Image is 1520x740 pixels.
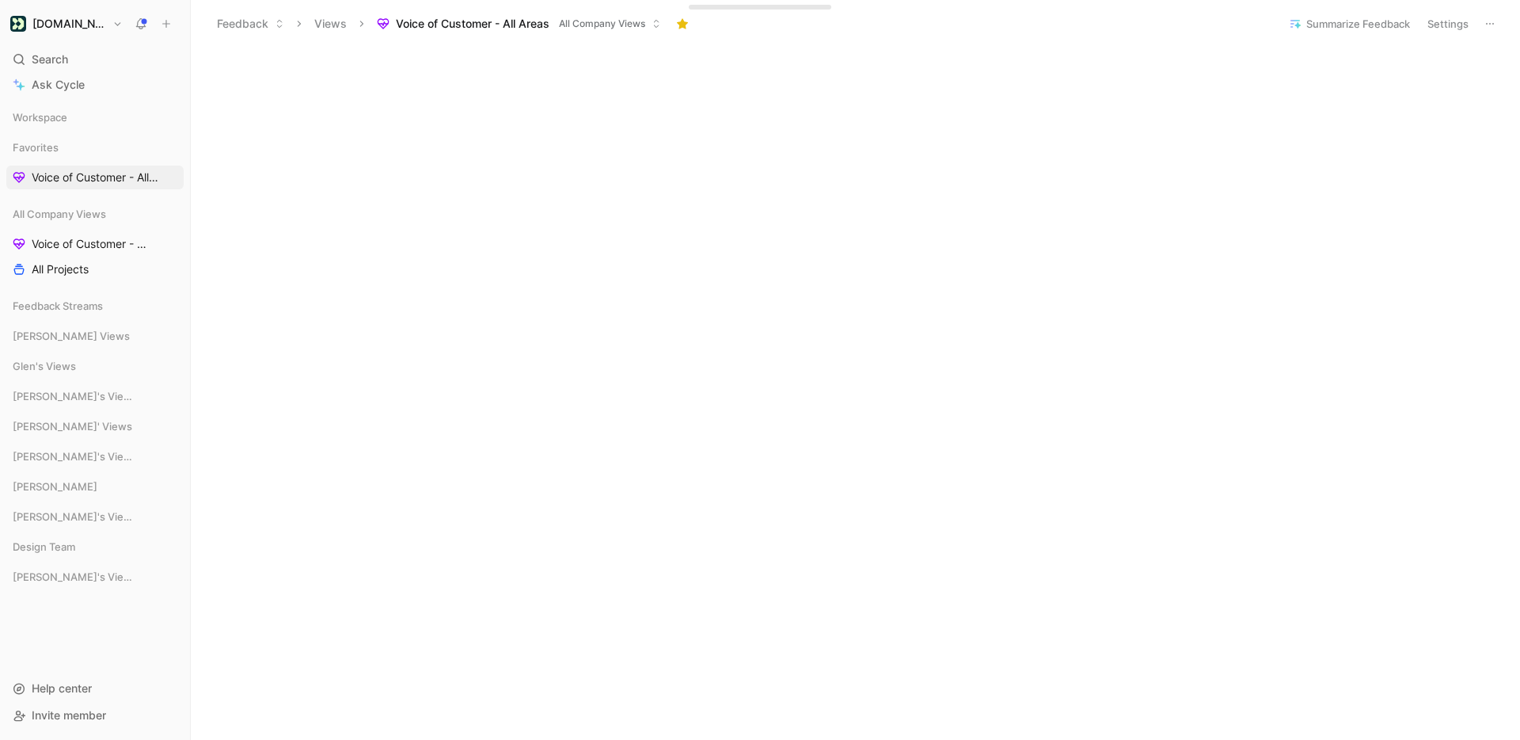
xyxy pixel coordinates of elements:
span: [PERSON_NAME] [13,479,97,494]
button: Voice of Customer - All AreasAll Company Views [370,12,668,36]
span: [PERSON_NAME] Views [13,328,130,344]
div: Search [6,48,184,71]
div: [PERSON_NAME]'s Views [6,444,184,473]
span: [PERSON_NAME]'s Views [13,569,136,585]
div: Invite member [6,704,184,727]
a: All Projects [6,257,184,281]
span: Voice of Customer - All Areas [32,236,150,252]
span: Search [32,50,68,69]
a: Ask Cycle [6,73,184,97]
button: Customer.io[DOMAIN_NAME] [6,13,127,35]
button: Feedback [210,12,291,36]
div: [PERSON_NAME]'s Views [6,565,184,593]
div: Feedback Streams [6,294,184,318]
span: Voice of Customer - All Areas [396,16,549,32]
div: [PERSON_NAME] Views [6,324,184,353]
div: [PERSON_NAME]'s Views [6,444,184,468]
div: [PERSON_NAME]'s Views [6,565,184,589]
div: [PERSON_NAME] [6,475,184,503]
div: [PERSON_NAME]'s Views [6,505,184,528]
div: [PERSON_NAME]' Views [6,414,184,443]
div: [PERSON_NAME] [6,475,184,498]
span: [PERSON_NAME]'s Views [13,388,136,404]
span: All Projects [32,261,89,277]
div: Favorites [6,135,184,159]
div: [PERSON_NAME]'s Views [6,384,184,408]
span: [PERSON_NAME]' Views [13,418,132,434]
div: All Company ViewsVoice of Customer - All AreasAll Projects [6,202,184,281]
span: Invite member [32,708,106,722]
span: Workspace [13,109,67,125]
div: [PERSON_NAME] Views [6,324,184,348]
a: Voice of Customer - All Areas [6,232,184,256]
div: [PERSON_NAME]'s Views [6,384,184,413]
div: Help center [6,677,184,700]
span: Feedback Streams [13,298,103,314]
div: Design Team [6,535,184,559]
span: Voice of Customer - All Areas [32,170,159,186]
span: Design Team [13,539,75,555]
div: All Company Views [6,202,184,226]
div: Glen's Views [6,354,184,378]
span: All Company Views [13,206,106,222]
button: Settings [1420,13,1476,35]
div: Workspace [6,105,184,129]
img: Customer.io [10,16,26,32]
span: Ask Cycle [32,75,85,94]
div: Feedback Streams [6,294,184,322]
div: Design Team [6,535,184,563]
h1: [DOMAIN_NAME] [32,17,106,31]
span: Favorites [13,139,59,155]
div: [PERSON_NAME]' Views [6,414,184,438]
span: [PERSON_NAME]'s Views [13,448,136,464]
div: [PERSON_NAME]'s Views [6,505,184,533]
a: Voice of Customer - All Areas [6,166,184,189]
button: Views [307,12,354,36]
span: All Company Views [559,16,645,32]
span: Help center [32,681,92,695]
button: Summarize Feedback [1282,13,1417,35]
span: [PERSON_NAME]'s Views [13,509,136,524]
span: Glen's Views [13,358,76,374]
div: Glen's Views [6,354,184,383]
